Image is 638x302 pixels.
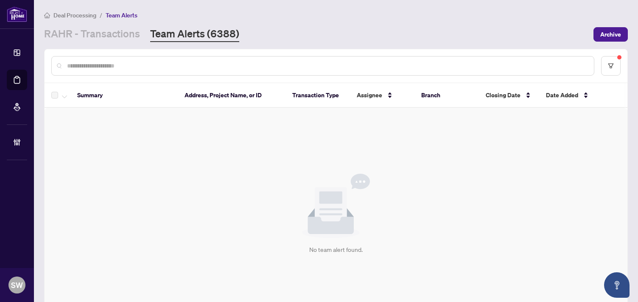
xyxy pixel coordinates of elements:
button: filter [601,56,621,76]
a: Team Alerts (6388) [150,27,239,42]
span: home [44,12,50,18]
div: No team alert found. [309,245,363,254]
button: Open asap [604,272,630,298]
span: Archive [600,28,621,41]
span: Team Alerts [106,11,137,19]
th: Date Added [539,83,617,108]
span: Date Added [546,90,578,100]
img: logo [7,6,27,22]
img: Null State Icon [302,174,370,238]
th: Transaction Type [285,83,350,108]
span: Closing Date [486,90,520,100]
span: Assignee [357,90,382,100]
th: Address, Project Name, or ID [178,83,285,108]
button: Archive [593,27,628,42]
span: SW [11,279,23,291]
a: RAHR - Transactions [44,27,140,42]
span: filter [608,63,614,69]
th: Branch [414,83,479,108]
th: Assignee [350,83,414,108]
li: / [100,10,102,20]
th: Summary [70,83,178,108]
th: Closing Date [479,83,539,108]
span: Deal Processing [53,11,96,19]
